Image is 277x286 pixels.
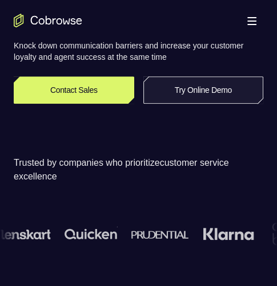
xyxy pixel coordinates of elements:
[203,227,254,241] img: Klarna
[65,225,118,243] img: quicken
[14,14,82,27] a: Go to the home page
[143,76,264,104] a: Try Online Demo
[131,230,189,239] img: prudential
[14,40,263,63] p: Knock down communication barriers and increase your customer loyalty and agent success at the sam...
[14,76,134,104] a: Contact Sales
